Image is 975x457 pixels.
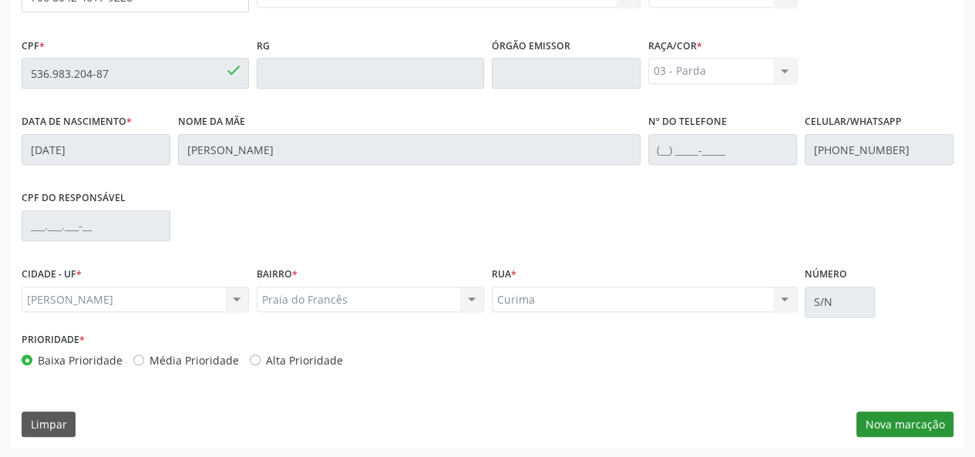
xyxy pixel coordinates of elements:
[648,134,797,165] input: (__) _____-_____
[257,34,270,58] label: RG
[266,352,343,368] label: Alta Prioridade
[648,110,727,134] label: Nº do Telefone
[22,34,45,58] label: CPF
[38,352,123,368] label: Baixa Prioridade
[150,352,239,368] label: Média Prioridade
[805,263,847,287] label: Número
[805,110,902,134] label: Celular/WhatsApp
[805,134,953,165] input: (__) _____-_____
[22,110,132,134] label: Data de nascimento
[22,210,170,241] input: ___.___.___-__
[178,110,245,134] label: Nome da mãe
[225,62,242,79] span: done
[257,263,298,287] label: BAIRRO
[22,328,85,352] label: Prioridade
[22,263,82,287] label: CIDADE - UF
[22,186,126,210] label: CPF do responsável
[492,263,516,287] label: Rua
[856,412,953,438] button: Nova marcação
[648,34,702,58] label: Raça/cor
[22,134,170,165] input: __/__/____
[492,34,570,58] label: Órgão emissor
